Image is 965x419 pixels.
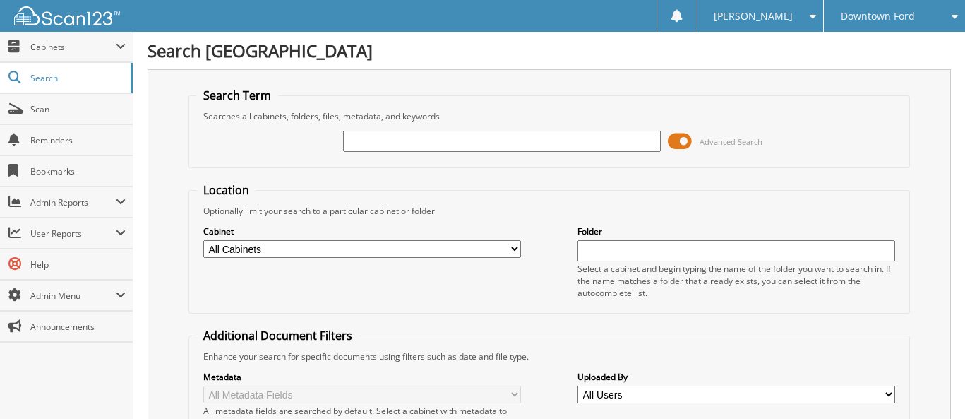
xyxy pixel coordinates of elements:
label: Cabinet [203,225,521,237]
span: Reminders [30,134,126,146]
span: [PERSON_NAME] [714,12,793,20]
div: Enhance your search for specific documents using filters such as date and file type. [196,350,902,362]
span: Admin Reports [30,196,116,208]
span: Bookmarks [30,165,126,177]
span: Help [30,259,126,271]
div: Searches all cabinets, folders, files, metadata, and keywords [196,110,902,122]
span: Admin Menu [30,290,116,302]
h1: Search [GEOGRAPHIC_DATA] [148,39,951,62]
span: Search [30,72,124,84]
span: Downtown Ford [841,12,915,20]
label: Metadata [203,371,521,383]
span: Announcements [30,321,126,333]
label: Folder [577,225,895,237]
span: Cabinets [30,41,116,53]
span: User Reports [30,228,116,240]
label: Uploaded By [577,371,895,383]
legend: Additional Document Filters [196,328,359,343]
div: Optionally limit your search to a particular cabinet or folder [196,205,902,217]
span: Advanced Search [700,136,762,147]
div: Select a cabinet and begin typing the name of the folder you want to search in. If the name match... [577,263,895,299]
img: scan123-logo-white.svg [14,6,120,25]
legend: Location [196,182,256,198]
legend: Search Term [196,88,278,103]
span: Scan [30,103,126,115]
